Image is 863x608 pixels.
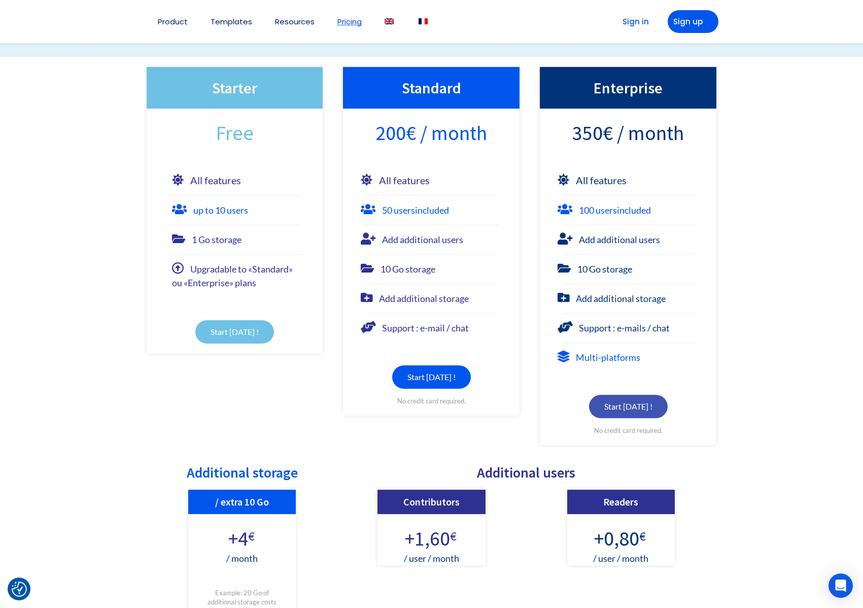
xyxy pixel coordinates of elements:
[248,530,255,543] span: €
[382,322,469,333] span: Support : e-mail / chat
[358,396,504,406] div: No credit card required.
[12,582,27,597] button: Consent Preferences
[392,365,471,389] a: Start [DATE] !
[192,234,241,245] span: 1 Go storage
[385,18,394,24] img: English
[158,18,188,25] a: Product
[617,205,651,216] b: included
[375,125,487,141] span: 200€ / month
[193,205,248,216] font: up to 10 users
[337,18,362,25] a: Pricing
[379,174,430,186] b: All features
[589,395,668,418] a: Start [DATE] !
[555,426,701,435] div: No credit card required.
[594,530,639,547] span: +0,80
[383,495,480,509] h3: Contributors
[195,320,274,344] a: Start [DATE] !
[607,10,658,33] a: Sign in
[12,582,27,597] img: Revisit consent button
[572,495,670,509] h3: Readers
[550,77,706,98] h3: Enterprise
[576,293,666,304] span: Add additional storage
[381,263,435,275] span: 10 Go storage
[450,530,457,543] span: €
[419,18,428,24] img: French
[415,205,449,216] b: included
[829,573,853,598] div: Open Intercom Messenger
[576,174,627,186] b: All features
[579,205,651,216] font: 100 users
[639,530,646,543] span: €
[190,174,241,186] b: All features
[172,263,293,288] span: Upgradable to «Standard» ou «Enterprise» plans
[157,77,313,98] h3: Starter
[579,234,660,245] span: Add additional users
[153,465,332,480] h2: Additional storage
[593,553,648,564] span: / user / month
[577,263,632,275] span: 10 Go storage
[405,530,450,547] span: +1,60
[379,293,469,304] span: Add additional storage
[211,18,252,25] a: Templates
[216,125,254,141] span: Free
[353,77,509,98] h3: Standard
[382,205,449,216] font: 50 users
[382,234,463,245] span: Add additional users
[576,352,640,363] font: Multi-platforms
[572,125,684,141] span: 350€ / month
[226,553,258,564] span: / month
[579,322,670,333] span: Support : e-mails / chat
[668,10,718,33] a: Sign up
[404,553,459,564] span: / user / month
[193,495,291,509] h3: / extra 10 Go
[342,465,711,480] h2: Additional users
[228,530,248,547] span: +4
[275,18,315,25] a: Resources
